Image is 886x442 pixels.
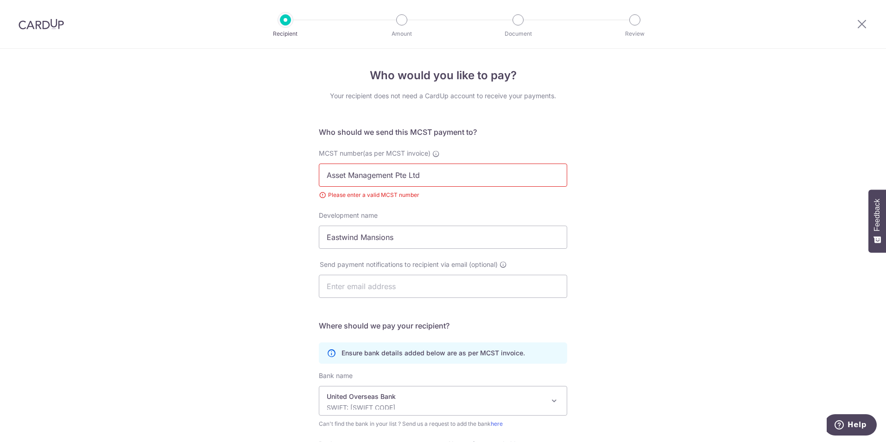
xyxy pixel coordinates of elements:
[491,420,503,427] a: here
[319,190,567,200] div: Please enter a valid MCST number
[319,67,567,84] h4: Who would you like to pay?
[327,403,544,412] p: SWIFT: [SWIFT_CODE]
[319,149,430,157] span: MCST number(as per MCST invoice)
[319,275,567,298] input: Enter email address
[319,386,567,415] span: United Overseas Bank
[873,199,881,231] span: Feedback
[319,371,353,380] label: Bank name
[367,29,436,38] p: Amount
[327,392,544,401] p: United Overseas Bank
[319,386,567,416] span: United Overseas Bank
[320,260,498,269] span: Send payment notifications to recipient via email (optional)
[319,164,567,187] input: Example: 0001
[484,29,552,38] p: Document
[601,29,669,38] p: Review
[319,91,567,101] div: Your recipient does not need a CardUp account to receive your payments.
[342,348,525,358] p: Ensure bank details added below are as per MCST invoice.
[319,211,378,220] label: Development name
[19,19,64,30] img: CardUp
[319,320,567,331] h5: Where should we pay your recipient?
[827,414,877,437] iframe: Opens a widget where you can find more information
[319,419,567,429] span: Can't find the bank in your list ? Send us a request to add the bank
[319,126,567,138] h5: Who should we send this MCST payment to?
[251,29,320,38] p: Recipient
[868,189,886,253] button: Feedback - Show survey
